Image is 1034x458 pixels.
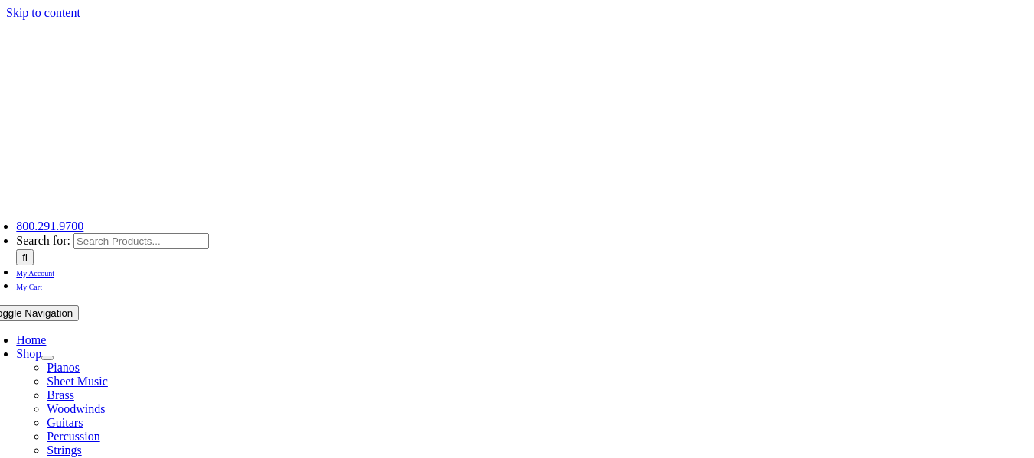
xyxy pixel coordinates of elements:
[41,356,54,360] button: Open submenu of Shop
[16,249,34,265] input: Search
[16,219,83,232] a: 800.291.9700
[6,6,80,19] a: Skip to content
[16,333,46,346] a: Home
[73,233,209,249] input: Search Products...
[47,402,105,415] a: Woodwinds
[47,443,81,456] a: Strings
[47,361,80,374] a: Pianos
[16,265,54,278] a: My Account
[16,283,42,291] span: My Cart
[47,375,108,388] a: Sheet Music
[47,388,74,401] a: Brass
[16,347,41,360] a: Shop
[47,416,83,429] a: Guitars
[47,430,99,443] a: Percussion
[16,279,42,292] a: My Cart
[16,269,54,278] span: My Account
[16,234,70,247] span: Search for:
